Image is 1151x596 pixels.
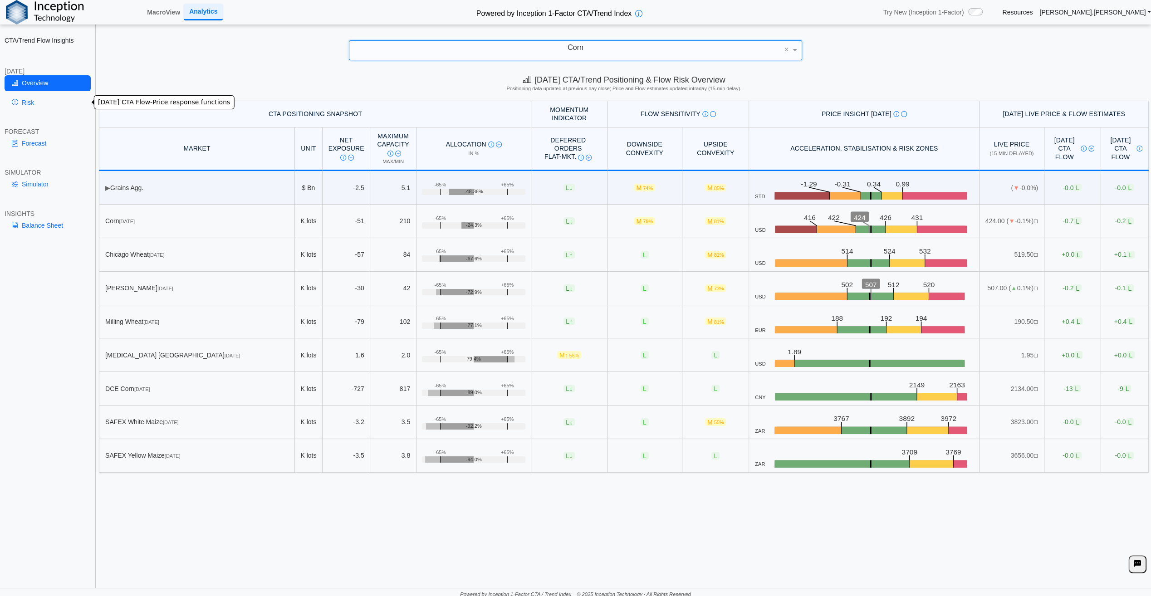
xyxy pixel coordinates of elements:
[828,214,840,221] text: 422
[1073,284,1082,292] span: L
[323,439,370,473] td: -3.5
[466,457,482,463] span: -94.0%
[370,372,416,405] td: 817
[1114,251,1134,259] span: +0.1
[980,101,1149,127] th: [DATE] Live Price & Flow Estimates
[755,461,765,467] span: ZAR
[569,284,573,292] span: ↓
[1088,146,1094,151] img: Read More
[563,452,575,459] span: L
[295,372,323,405] td: K lots
[531,101,607,127] th: Momentum Indicator
[225,353,240,358] span: [DATE]
[925,281,936,288] text: 520
[99,101,531,127] th: CTA Positioning Snapshot
[568,44,583,51] span: Corn
[1063,184,1082,191] span: -0.0
[980,205,1044,238] td: 424.00 ( -0.1%)
[1050,136,1094,161] div: [DATE] CTA Flow
[1115,284,1134,292] span: -0.1
[755,110,973,118] div: Price Insight [DATE]
[370,205,416,238] td: 210
[105,385,289,393] div: DCE Corn
[1115,217,1134,225] span: -0.2
[641,385,649,392] span: L
[376,132,410,157] div: Maximum Capacity
[563,318,575,325] span: L
[387,151,393,156] img: Info
[563,251,575,259] span: L
[1073,184,1082,191] span: L
[705,184,726,191] span: M
[1123,385,1131,392] span: L
[1033,353,1038,358] span: NO FEED: Live data feed not provided for this market.
[1063,385,1081,392] span: -13
[893,111,899,117] img: Info
[157,286,173,291] span: [DATE]
[569,418,573,425] span: ↓
[466,322,482,328] span: -77.1%
[434,182,446,188] div: -65%
[501,383,514,389] div: +65%
[370,305,416,339] td: 102
[1062,351,1082,359] span: +0.0
[501,282,514,288] div: +65%
[1115,452,1134,459] span: -0.0
[569,318,573,325] span: ↑
[564,352,568,359] span: ↑
[1033,319,1038,325] span: NO FEED: Live data feed not provided for this market.
[1126,418,1134,426] span: L
[1114,318,1134,325] span: +0.4
[714,186,724,191] span: 85%
[473,5,635,19] h2: Powered by Inception 1-Factor CTA/Trend Index
[801,180,817,188] text: -1.29
[1009,217,1015,225] span: ▼
[5,218,91,233] a: Balance Sheet
[466,222,482,228] span: -24.3%
[980,272,1044,305] td: 507.00 ( 0.1%)
[105,418,289,426] div: SAFEX White Maize
[1126,217,1134,225] span: L
[989,151,1033,156] span: (15-min delayed)
[563,284,575,292] span: L
[755,327,765,333] span: EUR
[340,155,346,161] img: Info
[705,318,726,325] span: M
[501,416,514,422] div: +65%
[884,247,896,255] text: 524
[711,351,720,359] span: L
[5,75,91,91] a: Overview
[5,67,91,75] div: [DATE]
[1127,351,1135,359] span: L
[1033,453,1038,459] span: NO FEED: Live data feed not provided for this market.
[783,41,790,60] span: Clear value
[854,214,866,221] text: 424
[370,338,416,372] td: 2.0
[1063,418,1082,426] span: -0.0
[980,171,1044,205] td: ( -0.0%)
[641,251,649,259] span: L
[634,184,655,191] span: M
[1073,385,1081,392] span: L
[714,219,724,224] span: 81%
[834,180,850,188] text: -0.31
[714,286,724,291] span: 73%
[832,314,844,322] text: 188
[613,110,743,118] div: Flow Sensitivity
[569,184,573,191] span: ↓
[1126,452,1134,459] span: L
[434,249,446,254] div: -65%
[980,238,1044,272] td: 519.50
[842,247,853,255] text: 514
[501,316,514,322] div: +65%
[395,151,401,156] img: Read More
[501,349,514,355] div: +65%
[295,171,323,205] td: $ Bn
[755,194,765,200] span: STD
[784,45,789,54] span: ×
[563,217,575,225] span: L
[370,171,416,205] td: 5.1
[755,361,765,367] span: USD
[295,405,323,439] td: K lots
[5,95,91,110] a: Risk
